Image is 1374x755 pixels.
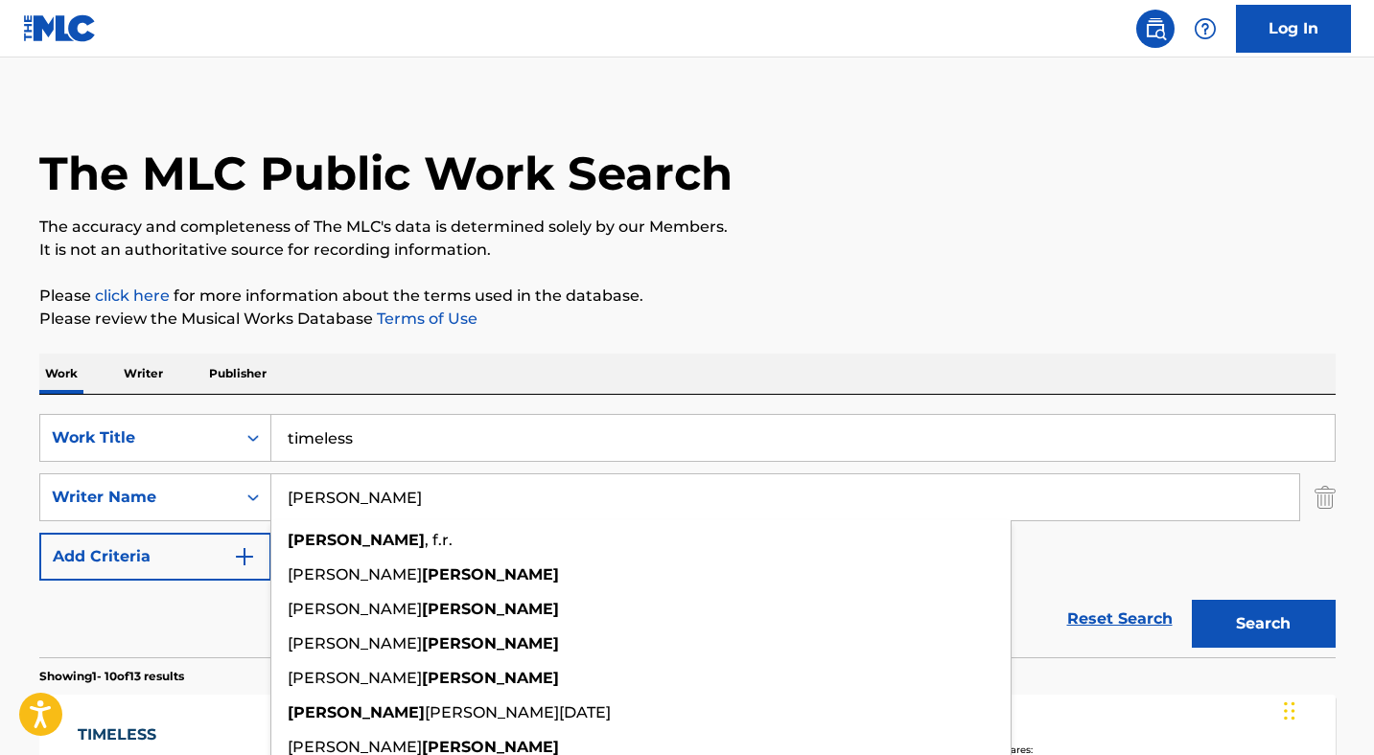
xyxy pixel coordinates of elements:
[39,239,1336,262] p: It is not an authoritative source for recording information.
[78,723,246,746] div: TIMELESS
[39,145,733,202] h1: The MLC Public Work Search
[39,285,1336,308] p: Please for more information about the terms used in the database.
[1186,10,1224,48] div: Help
[422,669,559,687] strong: [PERSON_NAME]
[39,414,1336,657] form: Search Form
[1284,682,1295,740] div: Drag
[95,286,170,305] a: click here
[1192,600,1336,648] button: Search
[373,309,477,328] a: Terms of Use
[1236,5,1351,53] a: Log In
[1136,10,1175,48] a: Public Search
[1194,17,1217,40] img: help
[118,354,169,394] p: Writer
[39,354,83,394] p: Work
[23,14,97,42] img: MLC Logo
[52,486,224,509] div: Writer Name
[288,634,422,652] span: [PERSON_NAME]
[1144,17,1167,40] img: search
[1058,598,1182,640] a: Reset Search
[288,600,422,618] span: [PERSON_NAME]
[425,703,611,721] span: [PERSON_NAME][DATE]
[425,531,453,549] span: , f.r.
[288,531,425,549] strong: [PERSON_NAME]
[422,634,559,652] strong: [PERSON_NAME]
[288,703,425,721] strong: [PERSON_NAME]
[422,565,559,583] strong: [PERSON_NAME]
[233,545,256,568] img: 9d2ae6d4665cec9f34b9.svg
[203,354,272,394] p: Publisher
[1278,663,1374,755] iframe: Chat Widget
[39,216,1336,239] p: The accuracy and completeness of The MLC's data is determined solely by our Members.
[422,600,559,618] strong: [PERSON_NAME]
[1315,473,1336,521] img: Delete Criterion
[39,533,271,581] button: Add Criteria
[39,308,1336,331] p: Please review the Musical Works Database
[288,565,422,583] span: [PERSON_NAME]
[52,426,224,449] div: Work Title
[288,669,422,687] span: [PERSON_NAME]
[39,668,184,685] p: Showing 1 - 10 of 13 results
